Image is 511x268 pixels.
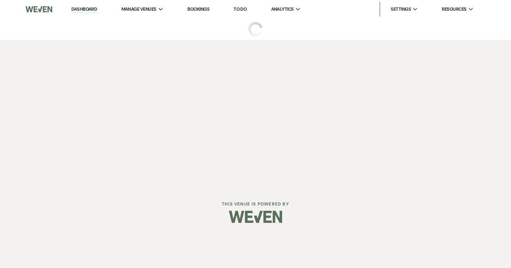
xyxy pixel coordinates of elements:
[442,6,466,13] span: Resources
[391,6,411,13] span: Settings
[271,6,294,13] span: Analytics
[26,2,52,17] img: Weven Logo
[187,6,209,12] a: Bookings
[71,6,97,13] a: Dashboard
[248,22,263,36] img: loading spinner
[121,6,156,13] span: Manage Venues
[233,6,247,12] a: To Do
[229,204,282,229] img: Weven Logo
